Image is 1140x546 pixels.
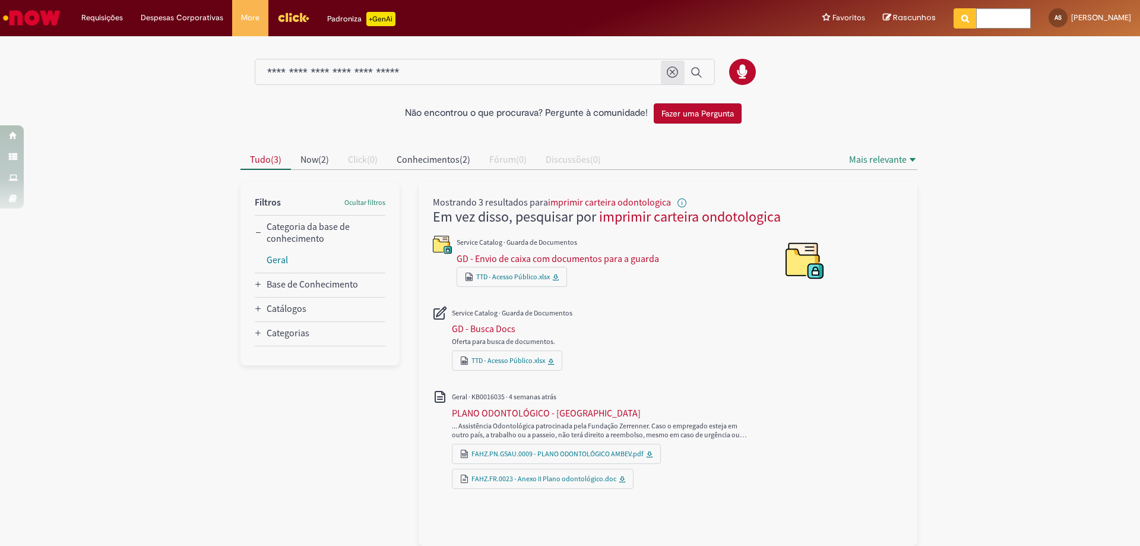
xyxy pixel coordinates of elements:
[277,8,309,26] img: click_logo_yellow_360x200.png
[241,12,259,24] span: More
[81,12,123,24] span: Requisições
[883,12,936,24] a: Rascunhos
[1054,14,1062,21] span: AS
[366,12,395,26] p: +GenAi
[1,6,62,30] img: ServiceNow
[654,103,742,124] button: Fazer uma Pergunta
[893,12,936,23] span: Rascunhos
[327,12,395,26] div: Padroniza
[405,108,648,119] h2: Não encontrou o que procurava? Pergunte à comunidade!
[141,12,223,24] span: Despesas Corporativas
[1071,12,1131,23] span: [PERSON_NAME]
[832,12,865,24] span: Favoritos
[954,8,977,29] button: Pesquisar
